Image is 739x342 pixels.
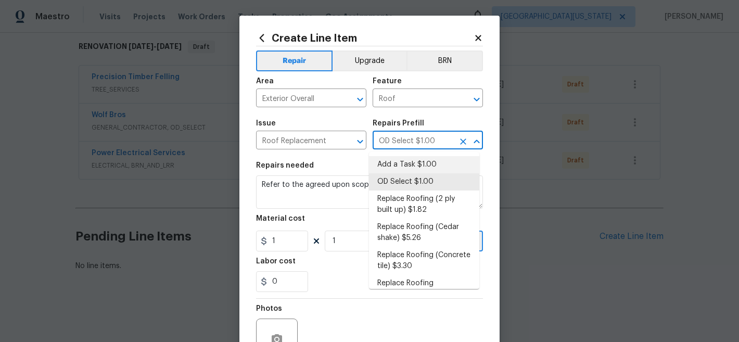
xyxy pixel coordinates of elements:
button: Repair [256,50,333,71]
h5: Repairs needed [256,162,314,169]
h5: Issue [256,120,276,127]
button: Clear [456,134,470,149]
h5: Area [256,78,274,85]
textarea: Refer to the agreed upon scope document for further details. [256,175,483,209]
h5: Feature [373,78,402,85]
button: Close [469,134,484,149]
h5: Repairs Prefill [373,120,424,127]
h2: Create Line Item [256,32,474,44]
button: Open [353,92,367,107]
li: Replace Roofing (Concrete tile) $3.30 [369,247,479,275]
button: Open [353,134,367,149]
li: Replace Roofing (2 ply built up) $1.82 [369,191,479,219]
button: Open [469,92,484,107]
h5: Material cost [256,215,305,222]
h5: Photos [256,305,282,312]
li: OD Select $1.00 [369,173,479,191]
button: BRN [406,50,483,71]
li: Replace Roofing ([PERSON_NAME]) $1.76 [369,275,479,303]
li: Add a Task $1.00 [369,156,479,173]
button: Upgrade [333,50,407,71]
li: Replace Roofing (Cedar shake) $5.26 [369,219,479,247]
h5: Labor cost [256,258,296,265]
